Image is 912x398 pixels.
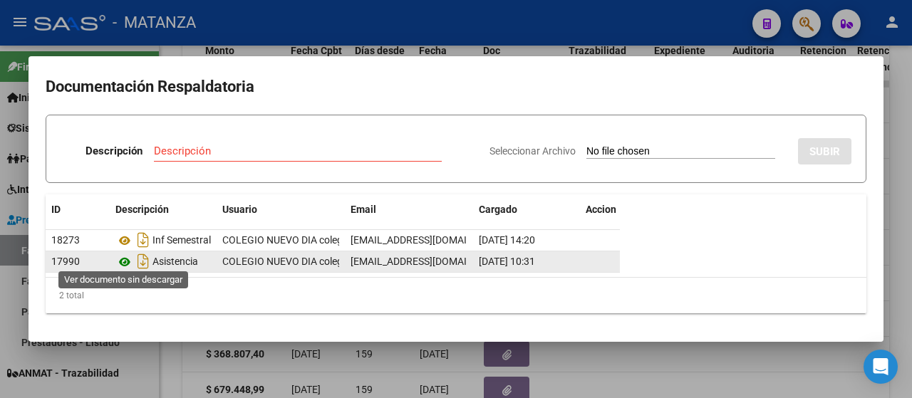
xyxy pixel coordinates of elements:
[115,229,211,251] div: Inf Semestral
[222,256,395,267] span: COLEGIO NUEVO DIA colegio nuevo dia
[864,350,898,384] div: Open Intercom Messenger
[479,234,535,246] span: [DATE] 14:20
[115,204,169,215] span: Descripción
[798,138,851,164] button: SUBIR
[51,234,80,246] span: 18273
[115,250,211,273] div: Asistencia
[134,250,152,273] i: Descargar documento
[217,194,345,225] datatable-header-cell: Usuario
[489,145,576,157] span: Seleccionar Archivo
[351,204,376,215] span: Email
[134,229,152,251] i: Descargar documento
[580,194,651,225] datatable-header-cell: Accion
[46,278,866,313] div: 2 total
[46,194,110,225] datatable-header-cell: ID
[351,256,509,267] span: [EMAIL_ADDRESS][DOMAIN_NAME]
[586,204,616,215] span: Accion
[345,194,473,225] datatable-header-cell: Email
[222,204,257,215] span: Usuario
[46,73,866,100] h2: Documentación Respaldatoria
[85,143,142,159] p: Descripción
[51,256,80,267] span: 17990
[351,234,509,246] span: [EMAIL_ADDRESS][DOMAIN_NAME]
[110,194,217,225] datatable-header-cell: Descripción
[479,256,535,267] span: [DATE] 10:31
[222,234,395,246] span: COLEGIO NUEVO DIA colegio nuevo dia
[809,145,840,158] span: SUBIR
[473,194,580,225] datatable-header-cell: Cargado
[479,204,517,215] span: Cargado
[51,204,61,215] span: ID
